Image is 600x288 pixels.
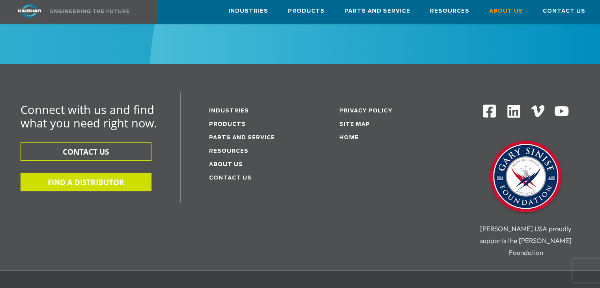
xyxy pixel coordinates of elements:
img: Youtube [554,104,569,119]
img: Gary Sinise Foundation [486,138,565,217]
a: Contact Us [543,0,585,22]
span: About Us [489,7,523,16]
a: Products [209,122,246,127]
span: Connect with us and find what you need right now. [21,102,157,131]
img: Engineering the future [50,9,129,13]
span: Industries [228,7,268,16]
img: Linkedin [506,104,521,119]
a: Resources [209,149,249,154]
a: Parts and Service [344,0,410,22]
a: Contact Us [209,176,252,181]
span: Parts and Service [344,7,410,16]
button: CONTACT US [21,142,151,161]
img: Facebook [482,104,497,118]
span: Products [288,7,325,16]
a: Industries [228,0,268,22]
img: Vimeo [531,105,544,117]
a: Resources [430,0,469,22]
span: Contact Us [543,7,585,16]
a: Site Map [339,122,370,127]
a: Privacy Policy [339,108,393,114]
button: FIND A DISTRIBUTOR [21,173,151,191]
a: About Us [489,0,523,22]
a: Home [339,135,359,140]
a: Industries [209,108,249,114]
a: Products [288,0,325,22]
span: Resources [430,7,469,16]
span: [PERSON_NAME] USA proudly supports the [PERSON_NAME] Foundation [480,224,572,256]
a: Parts and service [209,135,275,140]
a: About Us [209,162,243,167]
